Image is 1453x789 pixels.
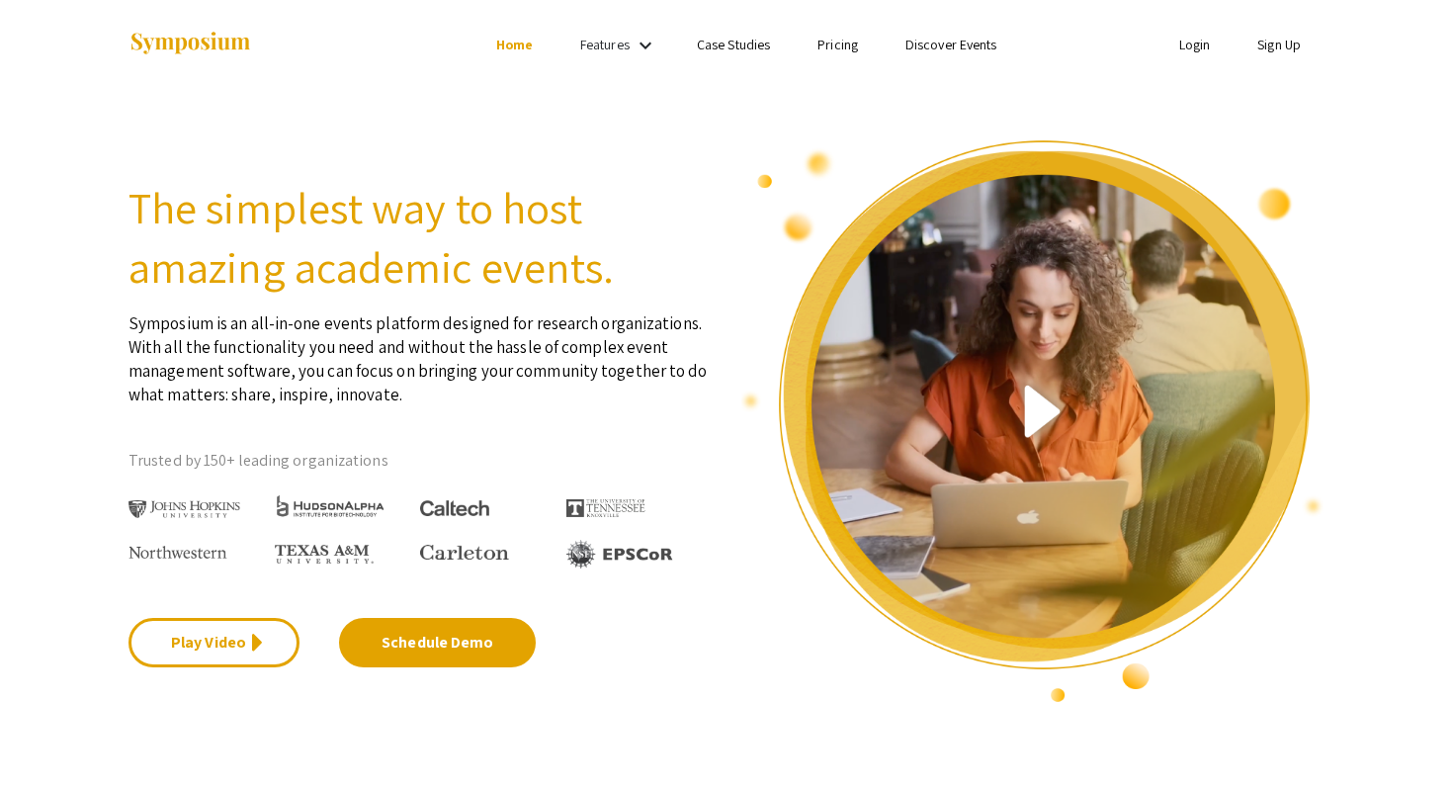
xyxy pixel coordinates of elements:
a: Case Studies [697,36,770,53]
img: HudsonAlpha [275,494,386,517]
img: video overview of Symposium [741,138,1325,704]
img: Symposium by ForagerOne [128,31,252,57]
a: Features [580,36,630,53]
a: Discover Events [905,36,997,53]
img: Caltech [420,500,489,517]
a: Login [1179,36,1211,53]
a: Schedule Demo [339,618,536,667]
p: Symposium is an all-in-one events platform designed for research organizations. With all the func... [128,297,712,406]
p: Trusted by 150+ leading organizations [128,446,712,476]
mat-icon: Expand Features list [634,34,657,57]
a: Play Video [128,618,299,667]
img: Texas A&M University [275,545,374,565]
img: EPSCOR [566,540,675,569]
img: The University of Tennessee [566,499,645,517]
a: Pricing [817,36,858,53]
a: Home [496,36,533,53]
a: Sign Up [1257,36,1301,53]
img: Johns Hopkins University [128,500,240,519]
img: Northwestern [128,546,227,558]
iframe: Chat [1369,700,1438,774]
h2: The simplest way to host amazing academic events. [128,178,712,297]
img: Carleton [420,545,509,561]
